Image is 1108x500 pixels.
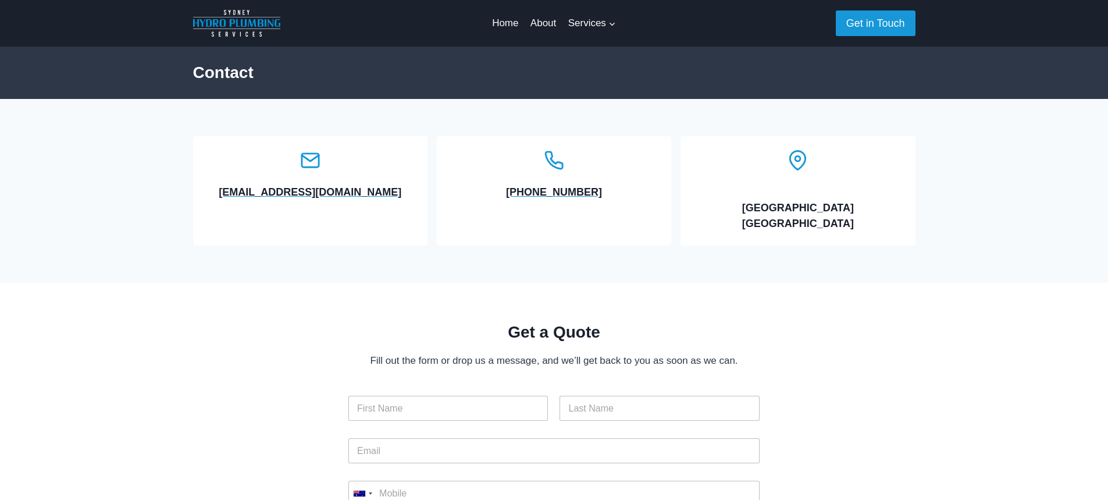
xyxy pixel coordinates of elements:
[348,320,760,345] h2: Get a Quote
[193,61,915,85] h2: Contact
[348,438,760,463] input: Email
[193,10,280,37] img: Sydney Hydro Plumbing Logo
[451,171,657,200] a: [PHONE_NUMBER]
[836,10,915,36] a: Get in Touch
[525,9,562,37] a: About
[207,171,414,200] a: [EMAIL_ADDRESS][DOMAIN_NAME]
[560,396,759,421] input: Last Name
[486,9,525,37] a: Home
[562,9,622,37] a: Services
[348,353,760,368] p: Fill out the form or drop us a message, and we’ll get back to you as soon as we can.
[694,186,901,232] h6: [GEOGRAPHIC_DATA] [GEOGRAPHIC_DATA]
[568,15,616,31] span: Services
[348,396,548,421] input: First Name
[486,9,622,37] nav: Primary Navigation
